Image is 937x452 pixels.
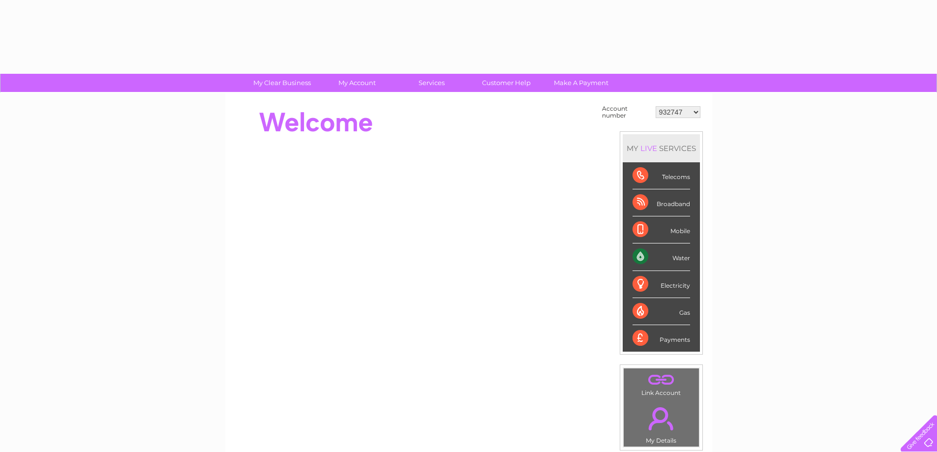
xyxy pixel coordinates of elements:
[633,162,690,189] div: Telecoms
[626,401,696,436] a: .
[466,74,547,92] a: Customer Help
[600,103,653,121] td: Account number
[541,74,622,92] a: Make A Payment
[391,74,472,92] a: Services
[633,325,690,352] div: Payments
[633,216,690,243] div: Mobile
[623,368,699,399] td: Link Account
[633,243,690,271] div: Water
[316,74,397,92] a: My Account
[633,298,690,325] div: Gas
[633,189,690,216] div: Broadband
[626,371,696,388] a: .
[623,399,699,447] td: My Details
[623,134,700,162] div: MY SERVICES
[633,271,690,298] div: Electricity
[242,74,323,92] a: My Clear Business
[638,144,659,153] div: LIVE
